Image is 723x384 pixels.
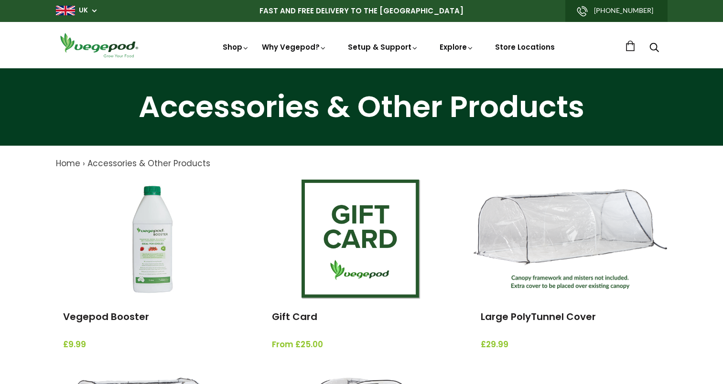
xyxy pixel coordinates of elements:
[83,158,85,169] span: ›
[474,190,667,289] img: Large PolyTunnel Cover
[63,310,149,323] a: Vegepod Booster
[56,158,668,170] nav: breadcrumbs
[440,42,474,52] a: Explore
[223,42,249,52] a: Shop
[262,42,327,52] a: Why Vegepod?
[481,310,596,323] a: Large PolyTunnel Cover
[649,43,659,53] a: Search
[348,42,419,52] a: Setup & Support
[272,310,317,323] a: Gift Card
[87,158,210,169] a: Accessories & Other Products
[12,92,711,122] h1: Accessories & Other Products
[93,180,212,299] img: Vegepod Booster
[79,6,88,15] a: UK
[56,6,75,15] img: gb_large.png
[63,339,242,351] span: £9.99
[272,339,451,351] span: From £25.00
[56,32,142,59] img: Vegepod
[302,180,421,299] img: Gift Card
[481,339,660,351] span: £29.99
[56,158,80,169] a: Home
[495,42,555,52] a: Store Locations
